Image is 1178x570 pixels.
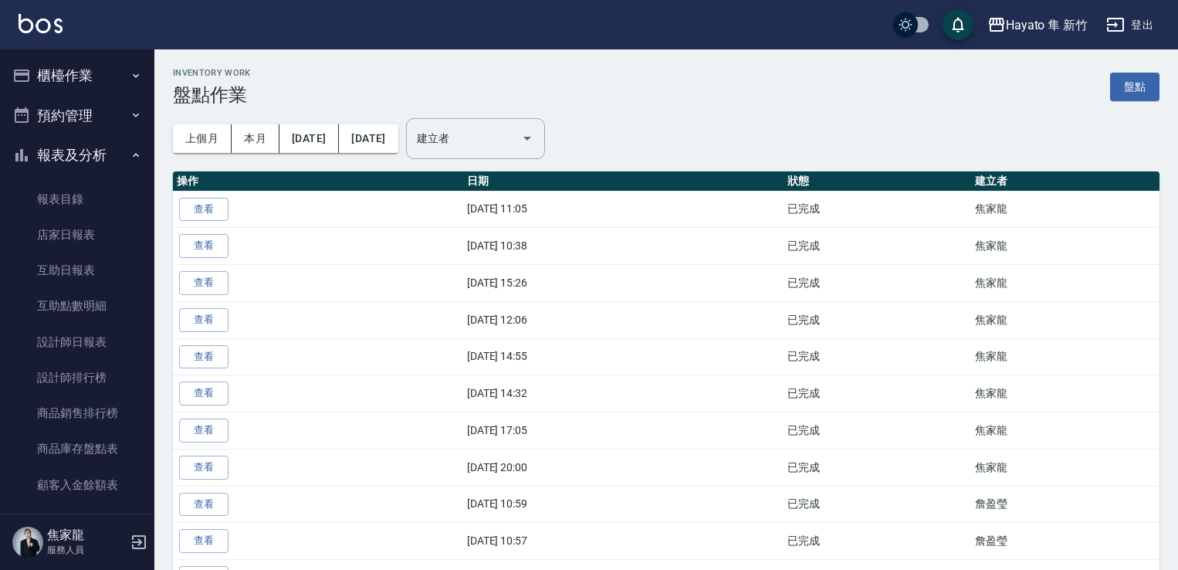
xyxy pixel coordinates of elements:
button: 登出 [1100,11,1159,39]
a: 商品庫存盤點表 [6,431,148,467]
div: Hayato 隼 新竹 [1006,15,1088,35]
a: 設計師排行榜 [6,360,148,395]
a: 顧客卡券餘額表 [6,503,148,538]
h3: 盤點作業 [173,84,251,106]
td: 焦家龍 [971,228,1159,265]
th: 日期 [463,171,784,192]
a: 互助日報表 [6,253,148,288]
td: 已完成 [784,449,972,486]
td: 焦家龍 [971,338,1159,375]
h5: 焦家龍 [47,528,126,543]
a: 報表目錄 [6,182,148,217]
td: 已完成 [784,265,972,302]
td: 詹盈瑩 [971,523,1159,560]
th: 狀態 [784,171,972,192]
td: 已完成 [784,412,972,450]
th: 操作 [173,171,463,192]
a: 查看 [179,456,228,480]
td: [DATE] 14:55 [463,338,784,375]
a: 顧客入金餘額表 [6,467,148,503]
td: 焦家龍 [971,449,1159,486]
button: [DATE] [279,124,339,153]
td: 焦家龍 [971,412,1159,450]
img: Person [12,527,43,558]
td: 已完成 [784,486,972,523]
td: 已完成 [784,375,972,412]
td: [DATE] 17:05 [463,412,784,450]
img: Logo [19,14,63,33]
button: 櫃檯作業 [6,56,148,96]
td: 焦家龍 [971,191,1159,228]
a: 盤點 [1110,73,1159,101]
a: 查看 [179,529,228,553]
td: 已完成 [784,301,972,338]
td: 已完成 [784,191,972,228]
td: [DATE] 10:59 [463,486,784,523]
td: 詹盈瑩 [971,486,1159,523]
a: 互助點數明細 [6,288,148,324]
td: 已完成 [784,228,972,265]
button: 上個月 [173,124,232,153]
a: 查看 [179,271,228,295]
td: [DATE] 10:57 [463,523,784,560]
td: 已完成 [784,523,972,560]
a: 查看 [179,382,228,405]
td: [DATE] 12:06 [463,301,784,338]
a: 查看 [179,234,228,258]
a: 店家日報表 [6,217,148,253]
a: 查看 [179,419,228,443]
a: 商品銷售排行榜 [6,395,148,431]
td: [DATE] 10:38 [463,228,784,265]
td: 焦家龍 [971,301,1159,338]
a: 查看 [179,493,228,517]
td: 焦家龍 [971,265,1159,302]
a: 查看 [179,345,228,369]
button: 本月 [232,124,279,153]
button: Open [515,126,540,151]
p: 服務人員 [47,543,126,557]
td: [DATE] 20:00 [463,449,784,486]
td: [DATE] 14:32 [463,375,784,412]
td: [DATE] 11:05 [463,191,784,228]
h2: Inventory Work [173,68,251,78]
button: save [943,9,973,40]
td: 焦家龍 [971,375,1159,412]
a: 查看 [179,198,228,222]
a: 設計師日報表 [6,324,148,360]
button: [DATE] [339,124,398,153]
td: 已完成 [784,338,972,375]
button: Hayato 隼 新竹 [981,9,1094,41]
button: 預約管理 [6,96,148,136]
button: 報表及分析 [6,135,148,175]
td: [DATE] 15:26 [463,265,784,302]
a: 查看 [179,308,228,332]
th: 建立者 [971,171,1159,192]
